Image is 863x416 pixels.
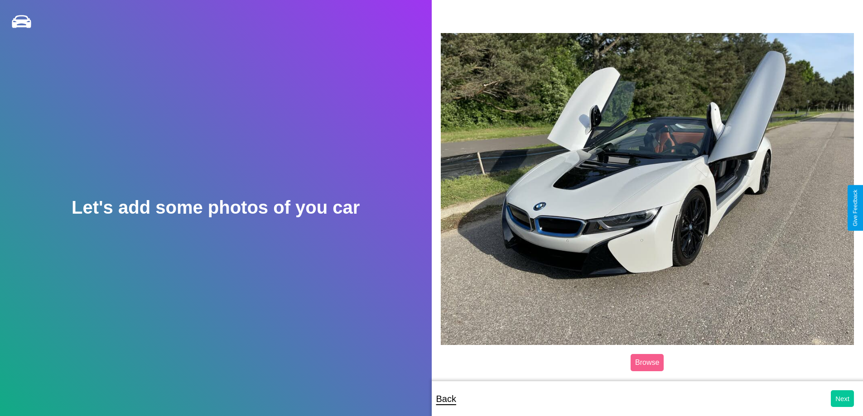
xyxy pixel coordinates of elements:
div: Give Feedback [852,190,858,226]
p: Back [436,391,456,407]
img: posted [441,33,854,344]
h2: Let's add some photos of you car [72,197,360,218]
label: Browse [631,354,664,371]
button: Next [831,390,854,407]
